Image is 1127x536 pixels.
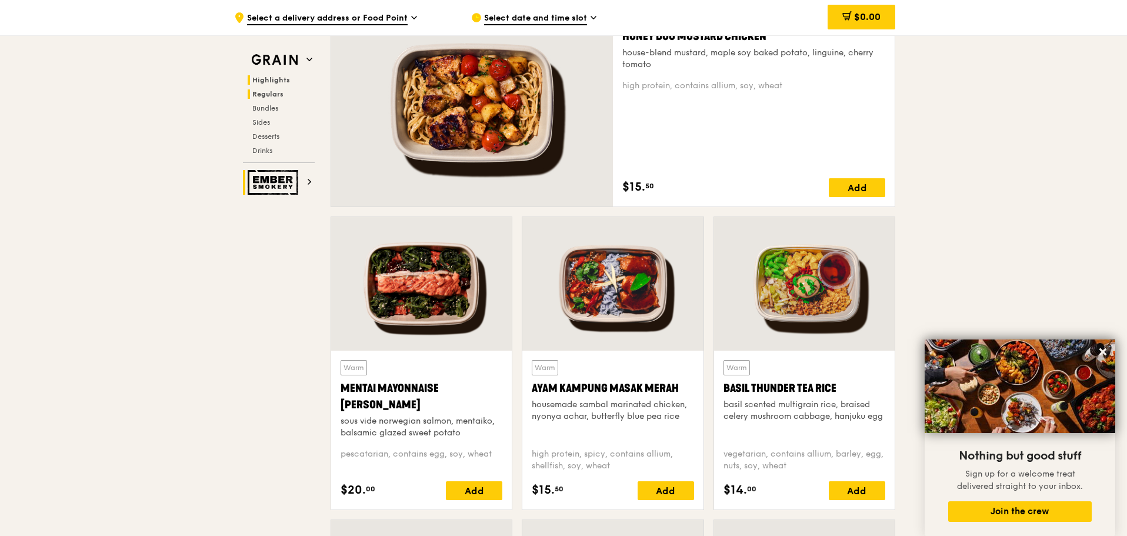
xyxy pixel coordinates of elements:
[248,49,302,71] img: Grain web logo
[723,360,750,375] div: Warm
[959,449,1081,463] span: Nothing but good stuff
[532,380,693,397] div: Ayam Kampung Masak Merah
[341,481,366,499] span: $20.
[366,484,375,494] span: 00
[252,132,279,141] span: Desserts
[829,481,885,500] div: Add
[484,12,587,25] span: Select date and time slot
[341,415,502,439] div: sous vide norwegian salmon, mentaiko, balsamic glazed sweet potato
[252,147,272,155] span: Drinks
[446,481,502,500] div: Add
[247,12,408,25] span: Select a delivery address or Food Point
[341,448,502,472] div: pescatarian, contains egg, soy, wheat
[252,90,284,98] span: Regulars
[532,399,693,422] div: housemade sambal marinated chicken, nyonya achar, butterfly blue pea rice
[948,501,1092,522] button: Join the crew
[622,80,885,92] div: high protein, contains allium, soy, wheat
[532,360,558,375] div: Warm
[532,481,555,499] span: $15.
[622,47,885,71] div: house-blend mustard, maple soy baked potato, linguine, cherry tomato
[252,104,278,112] span: Bundles
[829,178,885,197] div: Add
[638,481,694,500] div: Add
[747,484,756,494] span: 00
[622,28,885,45] div: Honey Duo Mustard Chicken
[723,380,885,397] div: Basil Thunder Tea Rice
[252,76,290,84] span: Highlights
[957,469,1083,491] span: Sign up for a welcome treat delivered straight to your inbox.
[1093,342,1112,361] button: Close
[555,484,563,494] span: 50
[723,448,885,472] div: vegetarian, contains allium, barley, egg, nuts, soy, wheat
[532,448,693,472] div: high protein, spicy, contains allium, shellfish, soy, wheat
[341,380,502,413] div: Mentai Mayonnaise [PERSON_NAME]
[248,170,302,195] img: Ember Smokery web logo
[645,181,654,191] span: 50
[854,11,881,22] span: $0.00
[341,360,367,375] div: Warm
[622,178,645,196] span: $15.
[925,339,1115,433] img: DSC07876-Edit02-Large.jpeg
[723,399,885,422] div: basil scented multigrain rice, braised celery mushroom cabbage, hanjuku egg
[723,481,747,499] span: $14.
[252,118,270,126] span: Sides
